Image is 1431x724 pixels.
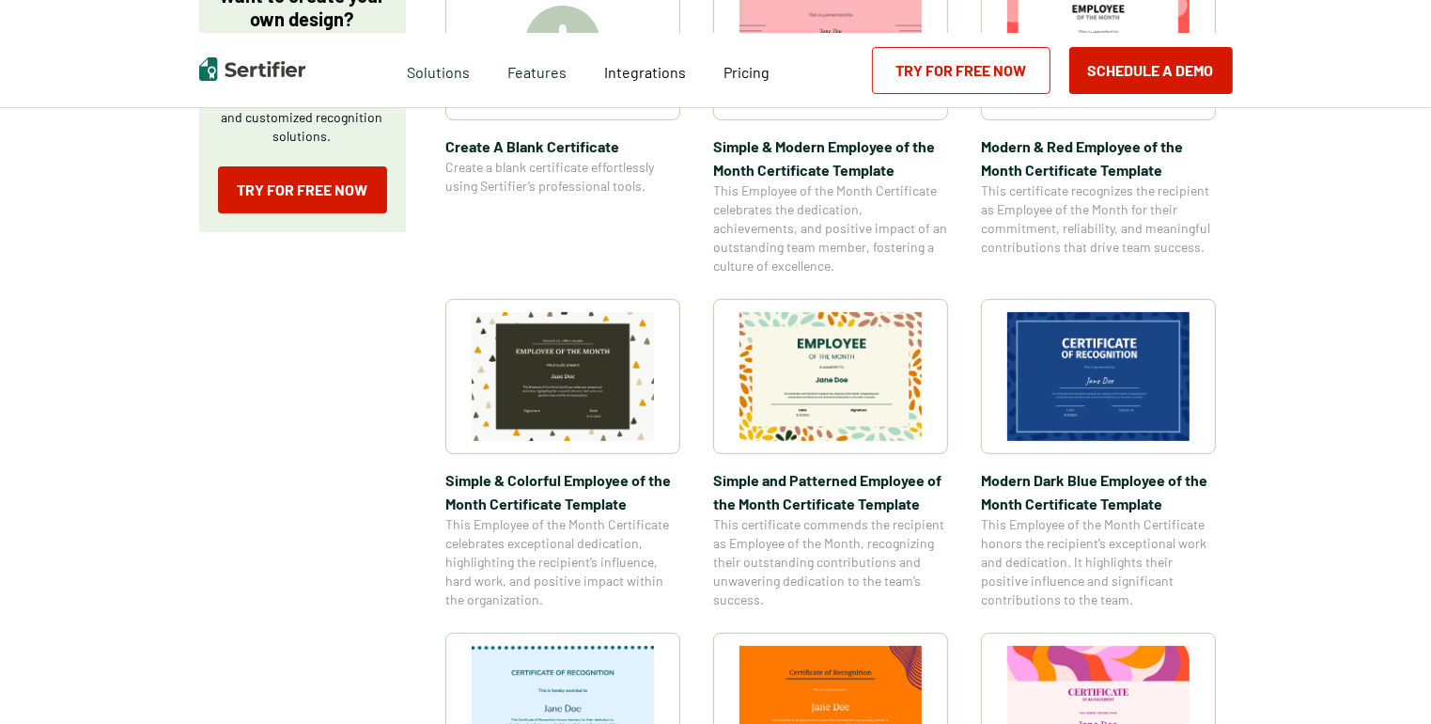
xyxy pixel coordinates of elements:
span: This certificate commends the recipient as Employee of the Month, recognizing their outstanding c... [713,515,948,609]
span: This Employee of the Month Certificate celebrates exceptional dedication, highlighting the recipi... [445,515,680,609]
a: Pricing [723,58,770,82]
span: Simple & Modern Employee of the Month Certificate Template [713,134,948,181]
span: Modern Dark Blue Employee of the Month Certificate Template [981,468,1216,515]
img: Sertifier | Digital Credentialing Platform [199,57,305,81]
span: Create a blank certificate effortlessly using Sertifier’s professional tools. [445,158,680,196]
span: Solutions [407,58,470,82]
span: Simple & Colorful Employee of the Month Certificate Template [445,468,680,515]
a: Simple and Patterned Employee of the Month Certificate TemplateSimple and Patterned Employee of t... [713,299,948,609]
a: Integrations [604,58,686,82]
span: Modern & Red Employee of the Month Certificate Template [981,134,1216,181]
span: This certificate recognizes the recipient as Employee of the Month for their commitment, reliabil... [981,181,1216,257]
span: Integrations [604,63,686,81]
span: Pricing [723,63,770,81]
span: Features [507,58,567,82]
span: Create A Blank Certificate [445,134,680,158]
img: Modern Dark Blue Employee of the Month Certificate Template [1007,312,1190,441]
img: Create A Blank Certificate [525,6,600,81]
a: Simple & Colorful Employee of the Month Certificate TemplateSimple & Colorful Employee of the Mon... [445,299,680,609]
span: Simple and Patterned Employee of the Month Certificate Template [713,468,948,515]
a: Modern Dark Blue Employee of the Month Certificate TemplateModern Dark Blue Employee of the Month... [981,299,1216,609]
img: Simple & Colorful Employee of the Month Certificate Template [472,312,654,441]
a: Try for Free Now [218,166,387,213]
img: Simple and Patterned Employee of the Month Certificate Template [739,312,922,441]
button: Schedule a Demo [1069,47,1233,94]
a: Try for Free Now [872,47,1050,94]
span: This Employee of the Month Certificate celebrates the dedication, achievements, and positive impa... [713,181,948,275]
span: This Employee of the Month Certificate honors the recipient’s exceptional work and dedication. It... [981,515,1216,609]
